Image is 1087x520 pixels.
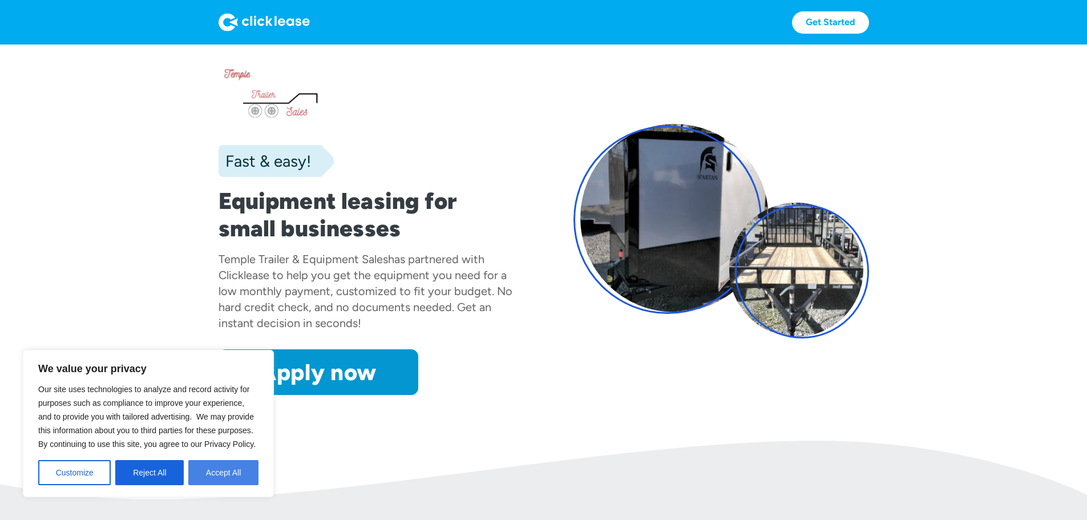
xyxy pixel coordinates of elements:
p: We value your privacy [38,362,258,376]
h1: Equipment leasing for small businesses [219,187,514,242]
a: Get Started [792,11,869,34]
img: Logo [219,13,310,31]
div: Temple Trailer & Equipment Sales [219,252,388,266]
div: We value your privacy [23,350,274,497]
a: Apply now [219,349,418,395]
div: Fast & easy! [219,150,311,172]
span: Our site uses technologies to analyze and record activity for purposes such as compliance to impr... [38,385,256,449]
button: Accept All [188,460,258,485]
button: Reject All [115,460,184,485]
button: Customize [38,460,111,485]
div: has partnered with Clicklease to help you get the equipment you need for a low monthly payment, c... [219,252,512,330]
